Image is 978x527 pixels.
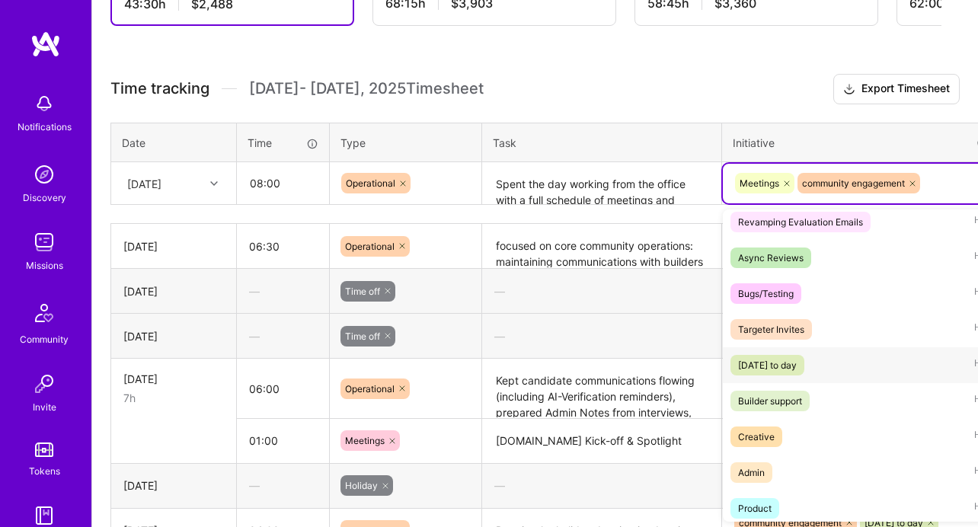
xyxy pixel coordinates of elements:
[123,477,224,493] div: [DATE]
[482,271,721,311] div: —
[110,79,209,98] span: Time tracking
[29,369,59,399] img: Invite
[738,500,772,516] div: Product
[482,123,722,162] th: Task
[345,286,380,297] span: Time off
[26,257,63,273] div: Missions
[482,465,721,506] div: —
[484,225,720,267] textarea: focused on core community operations: maintaining communications with builders and candidates, pr...
[738,214,863,230] div: Revamping Evaluation Emails
[738,393,802,409] div: Builder support
[29,463,60,479] div: Tokens
[738,465,765,481] div: Admin
[738,429,775,445] div: Creative
[29,88,59,119] img: bell
[33,399,56,415] div: Invite
[248,135,318,151] div: Time
[123,328,224,344] div: [DATE]
[484,164,720,204] textarea: Spent the day working from the office with a full schedule of meetings and focused work. Synced w...
[249,79,484,98] span: [DATE] - [DATE] , 2025 Timesheet
[482,316,721,356] div: —
[35,442,53,457] img: tokens
[345,241,395,252] span: Operational
[29,227,59,257] img: teamwork
[30,30,61,58] img: logo
[123,238,224,254] div: [DATE]
[484,360,720,417] textarea: Kept candidate communications flowing (including AI-Verification reminders), prepared Admin Notes...
[29,159,59,190] img: discovery
[123,283,224,299] div: [DATE]
[237,271,329,311] div: —
[111,123,237,162] th: Date
[18,119,72,135] div: Notifications
[123,371,224,387] div: [DATE]
[484,420,720,462] textarea: [DOMAIN_NAME] Kick-off & Spotlight
[237,226,329,267] input: HH:MM
[345,435,385,446] span: Meetings
[345,480,378,491] span: Holiday
[210,180,218,187] i: icon Chevron
[802,177,905,189] span: community engagement
[346,177,395,189] span: Operational
[740,177,779,189] span: Meetings
[738,250,804,266] div: Async Reviews
[843,81,855,97] i: icon Download
[127,175,161,191] div: [DATE]
[238,163,328,203] input: HH:MM
[738,357,797,373] div: [DATE] to day
[20,331,69,347] div: Community
[330,123,482,162] th: Type
[26,295,62,331] img: Community
[345,383,395,394] span: Operational
[237,316,329,356] div: —
[123,390,224,406] div: 7h
[738,321,804,337] div: Targeter Invites
[237,369,329,409] input: HH:MM
[237,465,329,506] div: —
[23,190,66,206] div: Discovery
[345,331,380,342] span: Time off
[738,286,794,302] div: Bugs/Testing
[237,420,329,461] input: HH:MM
[833,74,960,104] button: Export Timesheet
